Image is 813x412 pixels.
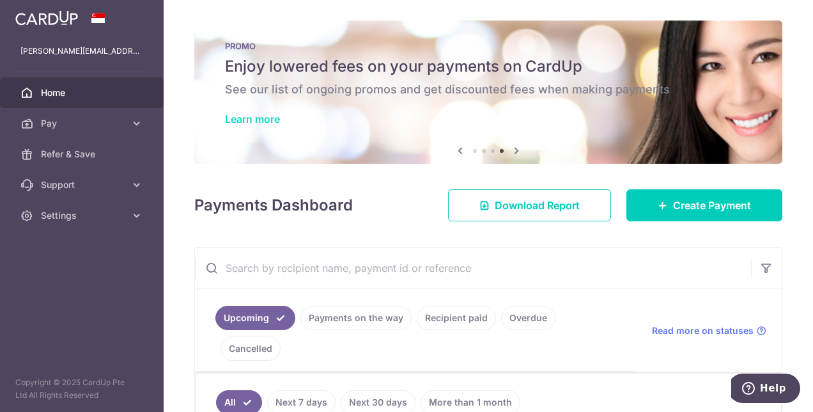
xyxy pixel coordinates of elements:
[41,86,125,99] span: Home
[221,337,281,361] a: Cancelled
[41,148,125,161] span: Refer & Save
[195,248,751,289] input: Search by recipient name, payment id or reference
[417,306,496,330] a: Recipient paid
[215,306,295,330] a: Upcoming
[225,82,752,97] h6: See our list of ongoing promos and get discounted fees when making payments
[626,189,782,221] a: Create Payment
[673,198,751,213] span: Create Payment
[15,10,78,26] img: CardUp
[194,194,353,217] h4: Payments Dashboard
[41,209,125,222] span: Settings
[652,324,766,337] a: Read more on statuses
[731,374,800,406] iframe: Opens a widget where you can find more information
[20,45,143,58] p: [PERSON_NAME][EMAIL_ADDRESS][PERSON_NAME][DOMAIN_NAME]
[41,117,125,130] span: Pay
[652,324,754,337] span: Read more on statuses
[300,306,412,330] a: Payments on the way
[225,113,280,125] a: Learn more
[495,198,580,213] span: Download Report
[225,56,752,77] h5: Enjoy lowered fees on your payments on CardUp
[194,20,782,164] img: Latest Promos banner
[225,41,752,51] p: PROMO
[448,189,611,221] a: Download Report
[41,178,125,191] span: Support
[501,306,555,330] a: Overdue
